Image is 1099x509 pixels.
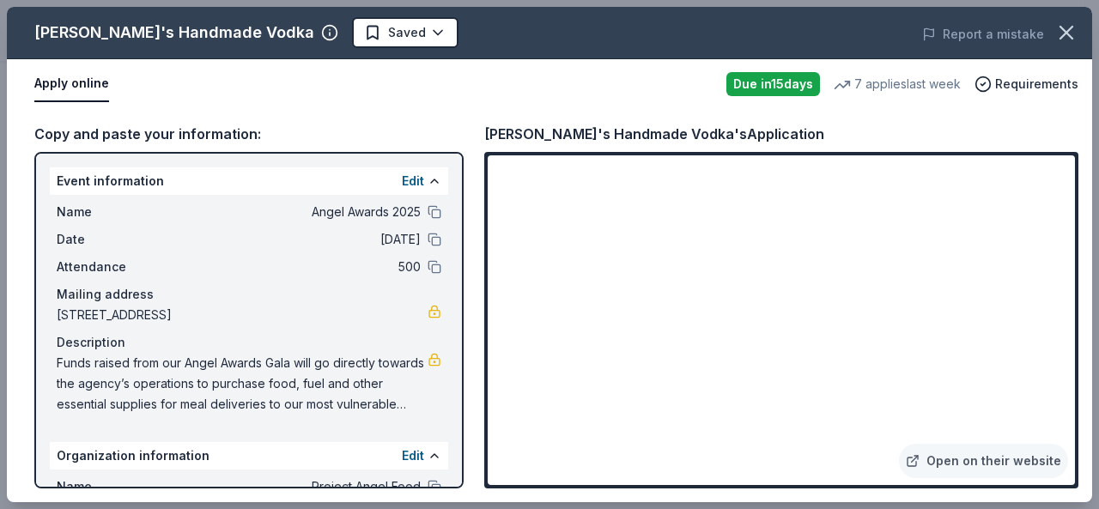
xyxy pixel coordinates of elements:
button: Edit [402,171,424,191]
span: Angel Awards 2025 [172,202,421,222]
div: Description [57,332,441,353]
div: 7 applies last week [834,74,961,94]
div: [PERSON_NAME]'s Handmade Vodka [34,19,314,46]
span: Name [57,202,172,222]
span: [DATE] [172,229,421,250]
button: Edit [402,445,424,466]
div: [PERSON_NAME]'s Handmade Vodka's Application [484,123,824,145]
button: Requirements [975,74,1078,94]
span: Funds raised from our Angel Awards Gala will go directly towards the agency’s operations to purch... [57,353,428,415]
div: Copy and paste your information: [34,123,464,145]
span: Name [57,476,172,497]
span: [STREET_ADDRESS] [57,305,428,325]
button: Saved [352,17,458,48]
button: Apply online [34,66,109,102]
a: Open on their website [899,444,1068,478]
div: Organization information [50,442,448,470]
div: Due in 15 days [726,72,820,96]
span: Requirements [995,74,1078,94]
div: Mailing address [57,284,441,305]
button: Report a mistake [922,24,1044,45]
span: Saved [388,22,426,43]
span: Project Angel Food [172,476,421,497]
span: 500 [172,257,421,277]
span: Attendance [57,257,172,277]
span: Date [57,229,172,250]
div: Event information [50,167,448,195]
